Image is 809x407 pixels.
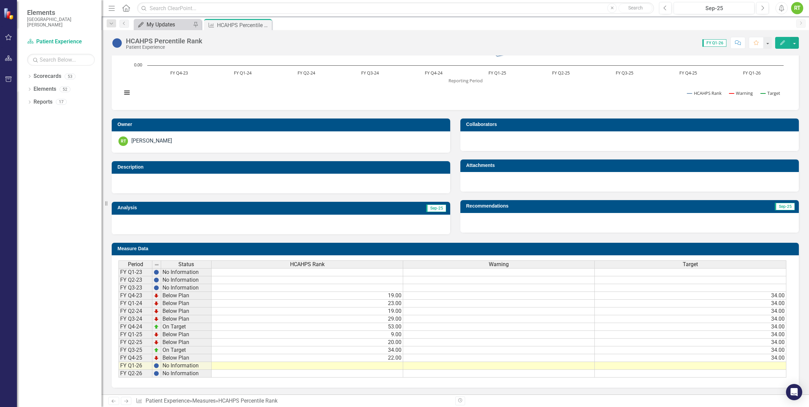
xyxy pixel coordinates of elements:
[425,70,443,76] text: FY Q4-24
[118,370,152,378] td: FY Q2-26
[212,307,403,315] td: 19.00
[595,346,786,354] td: 34.00
[683,261,698,267] span: Target
[154,347,159,353] img: zOikAAAAAElFTkSuQmCC
[679,70,697,76] text: FY Q4-25
[117,165,447,170] h3: Description
[212,300,403,307] td: 23.00
[161,339,212,346] td: Below Plan
[552,70,570,76] text: FY Q2-25
[27,54,95,66] input: Search Below...
[628,5,643,10] span: Search
[212,315,403,323] td: 29.00
[118,362,152,370] td: FY Q1-26
[212,323,403,331] td: 53.00
[791,2,803,14] button: RT
[154,355,159,361] img: TnMDeAgwAPMxUmUi88jYAAAAAElFTkSuQmCC
[27,38,95,46] a: Patient Experience
[290,261,325,267] span: HCAHPS Rank
[595,331,786,339] td: 34.00
[118,136,128,146] div: RT
[234,70,252,76] text: FY Q1-24
[117,246,795,251] h3: Measure Data
[154,363,159,368] img: BgCOk07PiH71IgAAAABJRU5ErkJggg==
[743,70,761,76] text: FY Q1-26
[126,45,202,50] div: Patient Experience
[154,324,159,329] img: zOikAAAAAElFTkSuQmCC
[178,261,194,267] span: Status
[128,261,143,267] span: Period
[118,292,152,300] td: FY Q4-23
[161,276,212,284] td: No Information
[134,62,142,68] text: 0.00
[154,301,159,306] img: TnMDeAgwAPMxUmUi88jYAAAAAElFTkSuQmCC
[161,323,212,331] td: On Target
[595,292,786,300] td: 34.00
[212,339,403,346] td: 20.00
[761,90,781,96] button: Show Target
[118,339,152,346] td: FY Q2-25
[786,384,802,400] div: Open Intercom Messenger
[488,70,506,76] text: FY Q1-25
[118,300,152,307] td: FY Q1-24
[595,300,786,307] td: 34.00
[118,268,152,276] td: FY Q1-23
[775,203,795,210] span: Sep-25
[154,293,159,298] img: TnMDeAgwAPMxUmUi88jYAAAAAElFTkSuQmCC
[161,284,212,292] td: No Information
[212,354,403,362] td: 22.00
[154,332,159,337] img: TnMDeAgwAPMxUmUi88jYAAAAAElFTkSuQmCC
[118,307,152,315] td: FY Q2-24
[426,205,446,212] span: Sep-25
[616,70,633,76] text: FY Q3-25
[161,307,212,315] td: Below Plan
[146,398,190,404] a: Patient Experience
[595,354,786,362] td: 34.00
[687,90,722,96] button: Show HCAHPS Rank
[170,70,188,76] text: FY Q4-23
[192,398,216,404] a: Measures
[60,86,70,92] div: 52
[161,362,212,370] td: No Information
[117,205,278,210] h3: Analysis
[212,292,403,300] td: 19.00
[126,37,202,45] div: HCAHPS Percentile Rank
[595,339,786,346] td: 34.00
[161,300,212,307] td: Below Plan
[34,72,61,80] a: Scorecards
[154,316,159,322] img: TnMDeAgwAPMxUmUi88jYAAAAAElFTkSuQmCC
[112,38,123,48] img: No Information
[466,122,795,127] h3: Collaborators
[161,370,212,378] td: No Information
[618,3,652,13] button: Search
[65,73,75,79] div: 53
[118,331,152,339] td: FY Q1-25
[34,98,52,106] a: Reports
[161,292,212,300] td: Below Plan
[161,315,212,323] td: Below Plan
[118,323,152,331] td: FY Q4-24
[118,284,152,292] td: FY Q3-23
[161,354,212,362] td: Below Plan
[154,262,159,267] img: 8DAGhfEEPCf229AAAAAElFTkSuQmCC
[154,308,159,314] img: TnMDeAgwAPMxUmUi88jYAAAAAElFTkSuQmCC
[161,268,212,276] td: No Information
[3,8,15,20] img: ClearPoint Strategy
[729,90,753,96] button: Show Warning
[674,2,755,14] button: Sep-25
[154,270,159,275] img: BgCOk07PiH71IgAAAABJRU5ErkJggg==
[361,70,379,76] text: FY Q3-24
[118,346,152,354] td: FY Q3-25
[466,203,687,209] h3: Recommendations
[466,163,795,168] h3: Attachments
[212,346,403,354] td: 34.00
[154,277,159,283] img: BgCOk07PiH71IgAAAABJRU5ErkJggg==
[27,17,95,28] small: [GEOGRAPHIC_DATA][PERSON_NAME]
[212,331,403,339] td: 9.00
[595,307,786,315] td: 34.00
[489,261,509,267] span: Warning
[161,346,212,354] td: On Target
[217,21,270,29] div: HCAHPS Percentile Rank
[136,397,450,405] div: » »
